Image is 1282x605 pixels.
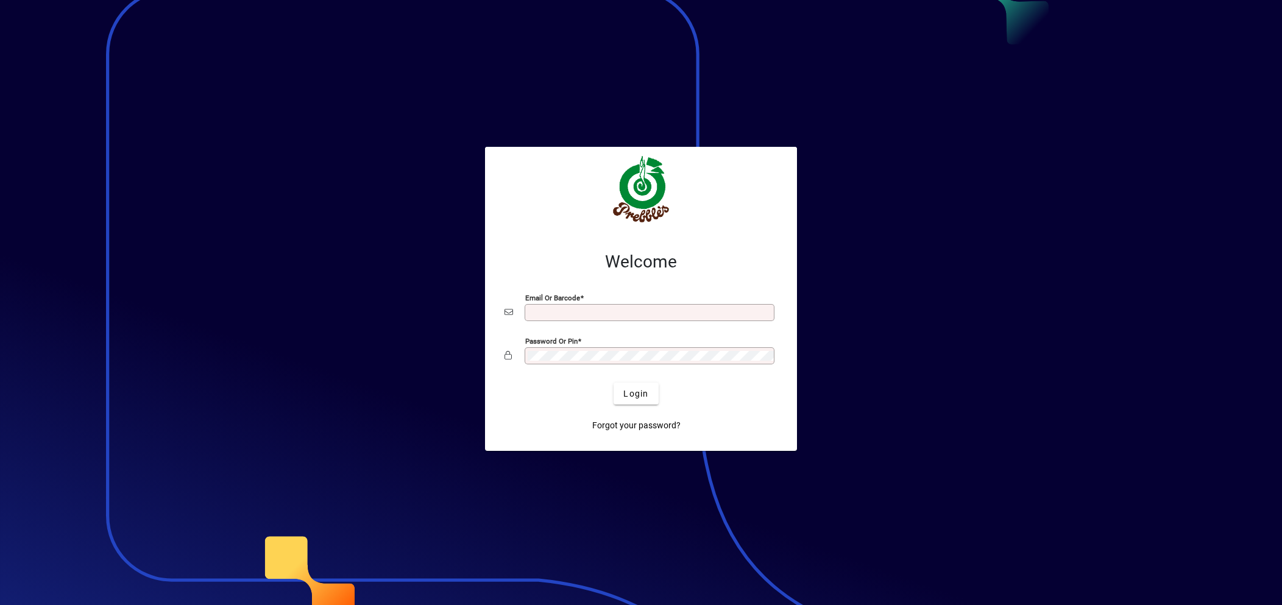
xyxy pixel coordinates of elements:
[587,414,685,436] a: Forgot your password?
[592,419,681,432] span: Forgot your password?
[505,252,777,272] h2: Welcome
[525,294,580,302] mat-label: Email or Barcode
[623,387,648,400] span: Login
[614,383,658,405] button: Login
[525,337,578,345] mat-label: Password or Pin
